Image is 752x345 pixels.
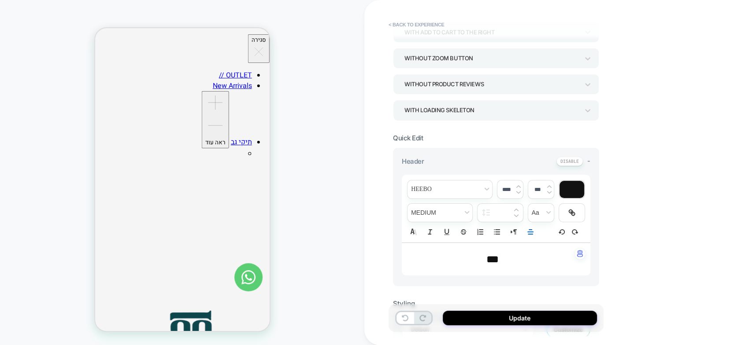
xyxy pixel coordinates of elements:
[110,110,130,119] span: ראה עוד
[508,227,520,237] button: Right to Left
[516,185,521,188] img: up
[441,227,453,237] button: Underline
[443,311,597,325] button: Update
[514,208,519,212] img: up
[402,243,590,275] div: To enrich screen reader interactions, please activate Accessibility in Grammarly extension settings
[407,180,492,198] span: font
[124,42,157,52] a: OUTLET //
[404,104,579,116] div: WITH LOADING SKELETON
[524,227,537,237] span: Align
[474,227,486,237] button: Ordered list
[528,204,554,222] span: transform
[404,52,579,64] div: Without Zoom Button
[402,157,424,165] span: Header
[516,191,521,194] img: down
[384,18,448,32] button: < Back to experience
[587,157,590,165] span: -
[547,191,552,194] img: down
[404,26,579,38] div: With add to cart to the right
[424,227,436,237] button: Italic
[577,250,583,257] img: edit with ai
[107,63,134,120] button: ראה עוד
[547,185,552,188] img: up
[393,134,423,142] span: Quick Edit
[457,227,470,237] button: Strike
[95,28,270,331] iframe: To enrich screen reader interactions, please activate Accessibility in Grammarly extension settings
[64,273,130,339] img: כל תיקי הגב
[404,78,579,90] div: Without Product Reviews
[491,227,503,237] button: Bullet list
[482,209,490,216] img: line height
[136,109,157,119] a: תיקי גב
[393,299,599,308] div: Styling
[407,204,472,222] span: fontWeight
[118,52,157,63] a: New Arrivals
[514,214,519,217] img: down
